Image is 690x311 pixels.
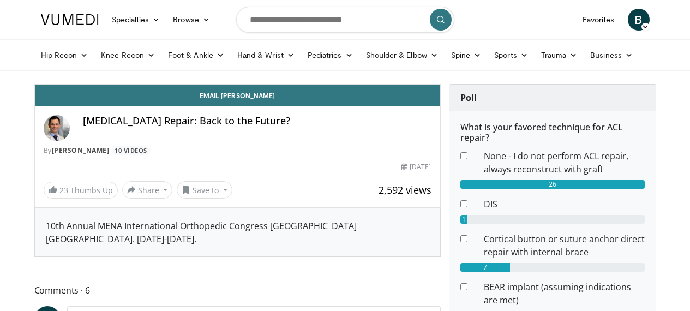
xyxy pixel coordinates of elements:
a: 10 Videos [111,146,151,155]
a: Hand & Wrist [231,44,301,66]
button: Share [122,181,173,199]
div: 10th Annual MENA International Orthopedic Congress [GEOGRAPHIC_DATA] [GEOGRAPHIC_DATA]. [DATE]-[D... [46,219,429,246]
a: Trauma [535,44,584,66]
input: Search topics, interventions [236,7,454,33]
dd: DIS [476,198,653,211]
div: By [44,146,431,155]
span: 2,592 views [379,183,431,196]
strong: Poll [460,92,477,104]
a: 23 Thumbs Up [44,182,118,199]
a: Specialties [105,9,167,31]
span: Comments 6 [34,283,441,297]
img: Avatar [44,115,70,141]
h4: [MEDICAL_DATA] Repair: Back to the Future? [83,115,431,127]
button: Save to [177,181,232,199]
div: 1 [460,215,467,224]
h6: What is your favored technique for ACL repair? [460,122,645,143]
a: [PERSON_NAME] [52,146,110,155]
a: Email [PERSON_NAME] [35,85,440,106]
a: Pediatrics [301,44,359,66]
a: B [628,9,650,31]
a: Spine [445,44,488,66]
a: Favorites [576,9,621,31]
a: Hip Recon [34,44,95,66]
a: Browse [166,9,217,31]
a: Knee Recon [94,44,161,66]
span: 23 [59,185,68,195]
a: Shoulder & Elbow [359,44,445,66]
a: Sports [488,44,535,66]
div: [DATE] [401,162,431,172]
div: 7 [460,263,510,272]
dd: Cortical button or suture anchor direct repair with internal brace [476,232,653,259]
dd: BEAR implant (assuming indications are met) [476,280,653,307]
a: Business [584,44,639,66]
img: VuMedi Logo [41,14,99,25]
a: Foot & Ankle [161,44,231,66]
dd: None - I do not perform ACL repair, always reconstruct with graft [476,149,653,176]
div: 26 [460,180,645,189]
